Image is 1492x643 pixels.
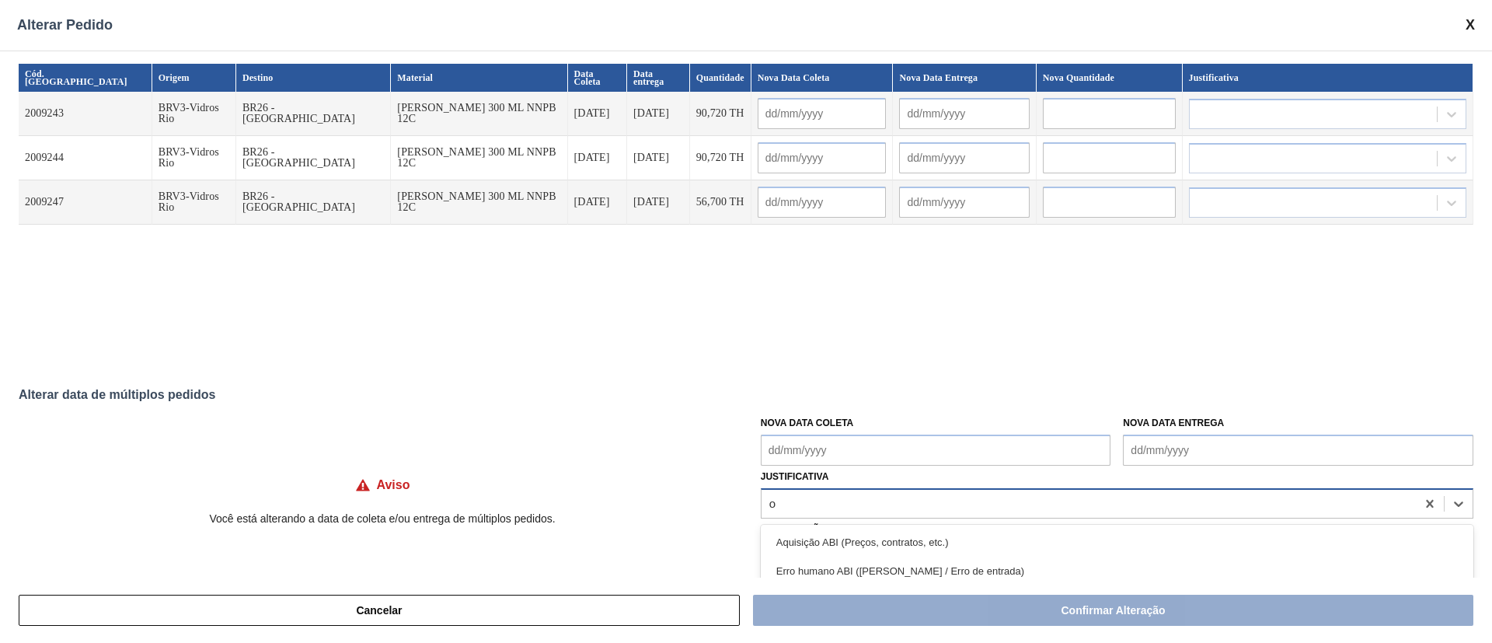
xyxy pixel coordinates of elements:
[899,187,1029,218] input: dd/mm/yyyy
[690,136,751,180] td: 90,720 TH
[1183,64,1473,92] th: Justificativa
[899,142,1029,173] input: dd/mm/yyyy
[19,595,740,626] button: Cancelar
[761,519,1473,541] label: Observação
[761,557,1473,585] div: Erro humano ABI ([PERSON_NAME] / Erro de entrada)
[391,92,567,136] td: [PERSON_NAME] 300 ML NNPB 12C
[152,92,236,136] td: BRV3-Vidros Rio
[236,64,391,92] th: Destino
[236,180,391,225] td: BR26 - [GEOGRAPHIC_DATA]
[690,64,751,92] th: Quantidade
[377,478,410,492] h4: Aviso
[19,388,1473,402] div: Alterar data de múltiplos pedidos
[761,418,854,428] label: Nova Data Coleta
[758,187,887,218] input: dd/mm/yyyy
[236,92,391,136] td: BR26 - [GEOGRAPHIC_DATA]
[391,136,567,180] td: [PERSON_NAME] 300 ML NNPB 12C
[391,180,567,225] td: [PERSON_NAME] 300 ML NNPB 12C
[568,180,627,225] td: [DATE]
[19,136,152,180] td: 2009244
[627,136,690,180] td: [DATE]
[761,435,1111,466] input: dd/mm/yyyy
[690,180,751,225] td: 56,700 TH
[19,180,152,225] td: 2009247
[568,136,627,180] td: [DATE]
[627,64,690,92] th: Data entrega
[568,92,627,136] td: [DATE]
[761,528,1473,557] div: Aquisição ABI (Preços, contratos, etc.)
[19,92,152,136] td: 2009243
[627,180,690,225] td: [DATE]
[761,471,829,482] label: Justificativa
[893,64,1036,92] th: Nova Data Entrega
[690,92,751,136] td: 90,720 TH
[152,136,236,180] td: BRV3-Vidros Rio
[1037,64,1183,92] th: Nova Quantidade
[17,17,113,33] span: Alterar Pedido
[152,64,236,92] th: Origem
[758,98,887,129] input: dd/mm/yyyy
[19,64,152,92] th: Cód. [GEOGRAPHIC_DATA]
[758,142,887,173] input: dd/mm/yyyy
[19,512,746,525] p: Você está alterando a data de coleta e/ou entrega de múltiplos pedidos.
[1123,418,1224,428] label: Nova Data Entrega
[627,92,690,136] td: [DATE]
[236,136,391,180] td: BR26 - [GEOGRAPHIC_DATA]
[899,98,1029,129] input: dd/mm/yyyy
[391,64,567,92] th: Material
[568,64,627,92] th: Data Coleta
[1123,435,1473,466] input: dd/mm/yyyy
[751,64,894,92] th: Nova Data Coleta
[152,180,236,225] td: BRV3-Vidros Rio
